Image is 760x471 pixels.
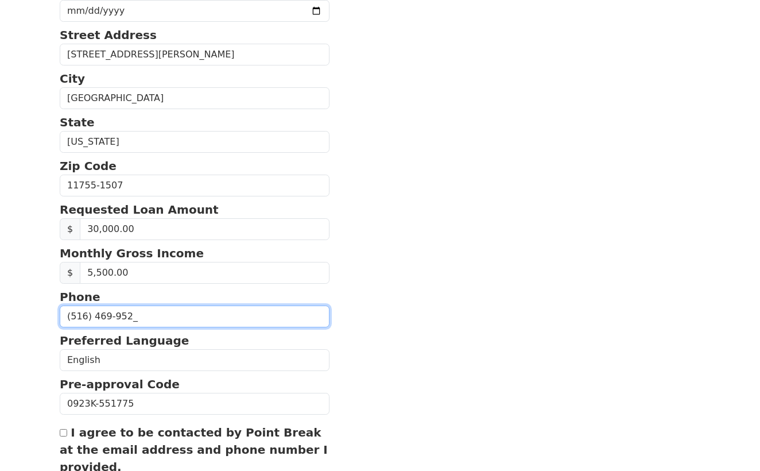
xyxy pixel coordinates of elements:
strong: State [60,115,95,129]
strong: Requested Loan Amount [60,203,219,217]
input: (___) ___-____ [60,306,329,327]
input: Monthly Gross Income [80,262,329,284]
span: $ [60,218,80,240]
strong: Street Address [60,28,157,42]
input: Requested Loan Amount [80,218,329,240]
input: Street Address [60,44,329,65]
strong: Phone [60,290,100,304]
input: Pre-approval Code [60,393,329,415]
strong: Pre-approval Code [60,377,180,391]
input: Zip Code [60,175,329,196]
strong: Zip Code [60,159,117,173]
strong: City [60,72,85,86]
strong: Preferred Language [60,334,189,348]
p: Monthly Gross Income [60,245,329,262]
span: $ [60,262,80,284]
input: City [60,87,329,109]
